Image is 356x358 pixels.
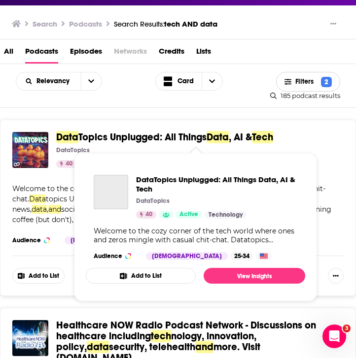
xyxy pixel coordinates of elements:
a: Episodes [70,43,102,64]
span: Welcome to the cozy corner of the [12,184,133,193]
span: and [195,341,214,353]
button: Choose View [155,72,223,91]
h3: Audience [94,252,138,260]
a: Credits [159,43,184,64]
p: DataTopics [136,197,170,205]
span: 2 [321,77,332,87]
div: Search Results: [114,19,217,29]
a: Active [176,211,202,219]
span: nology, innovation, policy, [56,330,256,353]
span: Networks [114,43,147,64]
a: Podcasts [25,43,58,64]
span: Relevancy [36,78,73,85]
span: tech [151,330,171,342]
h3: Audience [12,236,57,244]
h2: Choose List sort [16,72,102,91]
span: Topics Unplugged: All Things [78,131,207,143]
a: DataTopics Unplugged: All Things Data, AI & Tech [136,175,297,194]
span: Data [207,131,229,143]
a: View Insights [204,268,305,284]
div: 25-34 [230,252,253,260]
span: Card [178,78,194,85]
a: 40 [56,160,76,168]
span: , AI & [229,131,252,143]
div: 185 podcast results [270,92,340,99]
span: Data [29,195,46,203]
a: Lists [196,43,211,64]
img: Healthcare NOW Radio Podcast Network - Discussions on healthcare including technology, innovation... [12,320,48,356]
span: data [32,205,47,214]
span: Filters [295,78,318,85]
span: data [87,341,109,353]
div: [DEMOGRAPHIC_DATA] [146,252,228,260]
a: Technology [205,211,247,219]
button: Add to List [86,268,196,284]
iframe: Intercom live chat [322,325,346,348]
span: 40 [145,210,152,220]
a: DataTopics Unplugged: All ThingsData, AI &Tech [56,132,273,143]
span: tech AND data [164,19,217,29]
span: 40 [66,159,72,169]
div: [DEMOGRAPHIC_DATA] [65,236,146,244]
img: DataTopics Unplugged: All Things Data, AI & Tech [12,132,48,168]
div: Welcome to the cozy corner of the tech world where ones and zeros mingle with casual chit-chat. D... [94,227,297,244]
span: security, telehealth [109,341,195,353]
button: open menu [81,72,102,90]
p: DataTopics [56,146,90,154]
button: Show More Button [328,268,344,284]
span: , [47,205,48,214]
a: 40 [136,211,156,219]
button: Show More Button [326,19,340,29]
button: open menu [16,78,81,85]
span: 3 [343,325,351,332]
h3: Podcasts [69,19,102,29]
a: DataTopics Unplugged: All Things Data, AI & Tech [94,175,128,209]
button: Filters2 [276,72,340,92]
h3: Search [33,19,57,29]
button: Add to List [12,268,65,284]
a: Search Results:tech AND data [114,19,217,29]
span: topics Unplugged is your go-to spot for relaxed discussions around [46,195,278,203]
span: Data [56,131,78,143]
span: Active [179,210,198,220]
span: Tech [252,131,273,143]
span: Healthcare NOW Radio Podcast Network - Discussions on healthcare including [56,319,316,342]
a: All [4,43,13,64]
span: and [48,205,61,214]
